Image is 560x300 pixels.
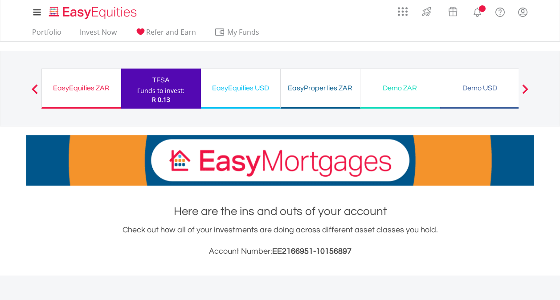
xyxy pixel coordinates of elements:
span: R 0.13 [152,95,170,104]
span: My Funds [214,26,273,38]
a: My Profile [511,2,534,22]
div: Funds to invest: [137,86,184,95]
button: Next [516,89,534,97]
h3: Account Number: [26,245,534,258]
div: EasyProperties ZAR [286,82,355,94]
a: AppsGrid [392,2,413,16]
a: Home page [45,2,140,20]
div: EasyEquities ZAR [47,82,115,94]
h1: Here are the ins and outs of your account [26,203,534,219]
a: Vouchers [440,2,466,19]
div: Check out how all of your investments are doing across different asset classes you hold. [26,224,534,258]
span: EE2166951-10156897 [272,247,352,255]
a: Invest Now [76,28,120,41]
a: Portfolio [29,28,65,41]
a: Notifications [466,2,489,20]
img: EasyEquities_Logo.png [47,5,140,20]
a: Refer and Earn [131,28,200,41]
img: vouchers-v2.svg [446,4,460,19]
img: thrive-v2.svg [419,4,434,19]
div: TFSA [127,74,196,86]
button: Previous [26,89,44,97]
div: Demo USD [446,82,514,94]
div: Demo ZAR [366,82,434,94]
img: grid-menu-icon.svg [398,7,408,16]
img: EasyMortage Promotion Banner [26,135,534,186]
div: EasyEquities USD [206,82,275,94]
a: FAQ's and Support [489,2,511,20]
span: Refer and Earn [146,27,196,37]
